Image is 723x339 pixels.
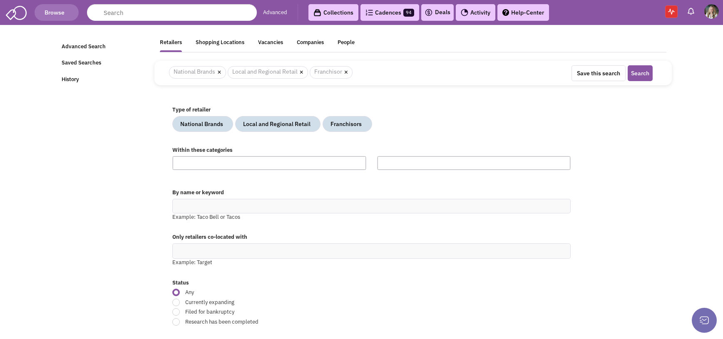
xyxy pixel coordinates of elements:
[172,259,212,266] span: Example: Target
[425,7,450,17] a: Deals
[180,299,438,307] span: Currently expanding
[297,39,324,49] div: Companies
[196,39,244,49] div: Shopping Locations
[258,39,283,49] div: Vacancies
[704,4,719,19] img: Dakota Little
[6,4,27,20] img: SmartAdmin
[180,308,438,316] span: Filed for bankruptcy
[57,55,149,71] a: Saved Searches
[456,4,495,21] a: Activity
[87,4,257,21] input: Search
[571,65,626,81] button: Save this search
[172,213,240,220] span: Example: Taco Bell or Tacos
[365,10,373,15] img: Cadences_logo.png
[160,39,182,49] div: Retailers
[344,69,348,76] a: ×
[247,120,320,128] div: Local and Regional Retail
[172,146,571,154] label: Within these categories
[338,120,375,128] div: Franchisors
[628,65,653,81] button: Search
[43,9,70,16] span: Browse
[57,39,149,55] a: Advanced Search
[502,9,509,16] img: help.png
[300,69,303,76] a: ×
[263,9,287,17] a: Advanced
[172,106,571,114] label: Type of retailer
[313,9,321,17] img: icon-collection-lavender-black.svg
[360,4,419,21] a: Cadences94
[497,4,549,21] a: Help-Center
[310,66,353,79] span: Franchisor
[172,189,571,197] label: By name or keyword
[57,72,149,88] a: History
[228,66,308,79] span: Local and Regional Retail
[403,9,414,17] span: 94
[180,318,438,326] span: Research has been completed
[172,233,571,241] label: Only retailers co-located with
[35,4,79,21] button: Browse
[180,289,438,297] span: Any
[172,279,571,287] label: Status
[338,39,355,49] div: People
[217,69,221,76] a: ×
[425,7,433,17] img: icon-deals.svg
[169,66,226,79] span: National Brands
[461,9,468,16] img: Activity.png
[308,4,358,21] a: Collections
[180,120,229,128] div: National Brands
